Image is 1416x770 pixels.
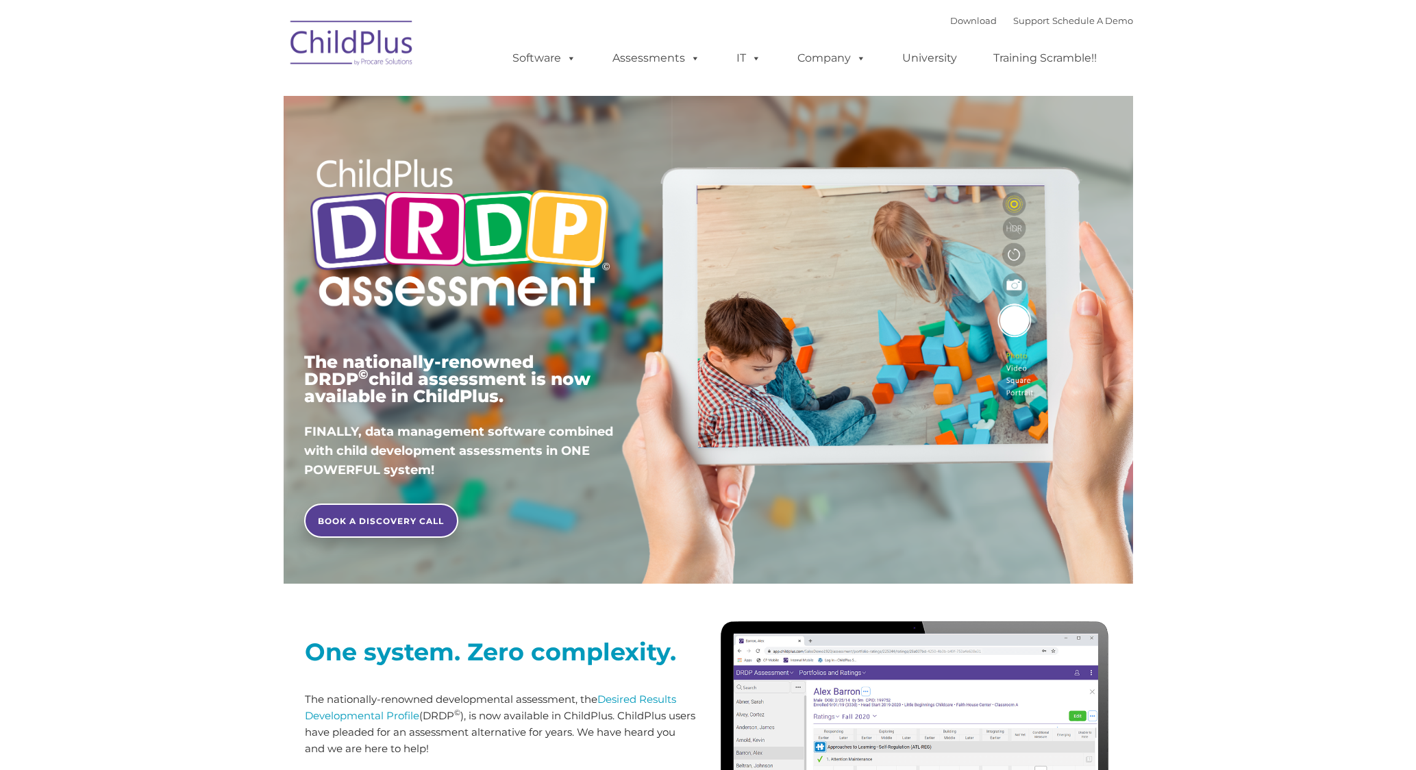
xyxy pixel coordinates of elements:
[304,140,615,330] img: Copyright - DRDP Logo Light
[599,45,714,72] a: Assessments
[723,45,775,72] a: IT
[305,637,676,667] strong: One system. Zero complexity.
[284,11,421,79] img: ChildPlus by Procare Solutions
[304,424,613,477] span: FINALLY, data management software combined with child development assessments in ONE POWERFUL sys...
[454,708,460,717] sup: ©
[784,45,880,72] a: Company
[358,367,369,382] sup: ©
[499,45,590,72] a: Software
[1013,15,1049,26] a: Support
[950,15,997,26] a: Download
[1052,15,1133,26] a: Schedule A Demo
[889,45,971,72] a: University
[980,45,1110,72] a: Training Scramble!!
[304,351,591,406] span: The nationally-renowned DRDP child assessment is now available in ChildPlus.
[304,504,458,538] a: BOOK A DISCOVERY CALL
[950,15,1133,26] font: |
[305,693,676,722] a: Desired Results Developmental Profile
[305,691,698,757] p: The nationally-renowned developmental assessment, the (DRDP ), is now available in ChildPlus. Chi...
